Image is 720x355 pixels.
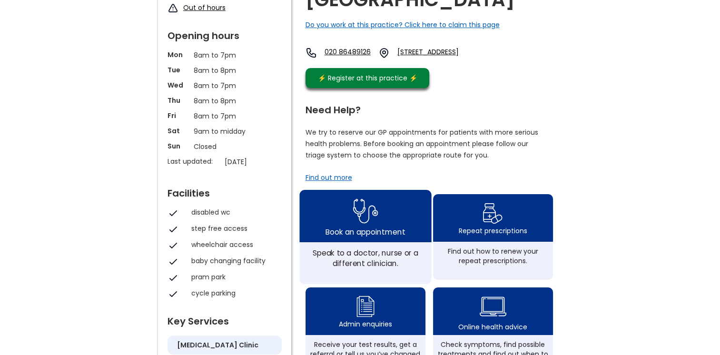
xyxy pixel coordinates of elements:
a: [STREET_ADDRESS] [397,47,490,59]
div: Find out how to renew your repeat prescriptions. [438,247,548,266]
img: repeat prescription icon [483,201,503,226]
p: Sat [168,126,189,136]
img: book appointment icon [353,196,378,227]
a: repeat prescription iconRepeat prescriptionsFind out how to renew your repeat prescriptions. [433,194,553,280]
img: exclamation icon [168,3,178,14]
img: practice location icon [378,47,390,59]
p: Closed [194,141,256,152]
a: Do you work at this practice? Click here to claim this page [306,20,500,30]
p: Tue [168,65,189,75]
p: 8am to 8pm [194,65,256,76]
div: Speak to a doctor, nurse or a different clinician. [305,247,426,268]
div: baby changing facility [191,256,277,266]
h5: [MEDICAL_DATA] clinic [177,340,258,350]
div: wheelchair access [191,240,277,249]
div: disabled wc [191,207,277,217]
div: Repeat prescriptions [459,226,527,236]
div: Facilities [168,184,282,198]
p: Fri [168,111,189,120]
div: Admin enquiries [339,319,392,329]
img: health advice icon [480,291,506,322]
div: cycle parking [191,288,277,298]
div: Opening hours [168,26,282,40]
div: Online health advice [458,322,527,332]
a: ⚡️ Register at this practice ⚡️ [306,68,429,88]
div: ⚡️ Register at this practice ⚡️ [313,73,423,83]
img: admin enquiry icon [355,294,376,319]
p: [DATE] [225,157,286,167]
p: 8am to 7pm [194,80,256,91]
p: 9am to midday [194,126,256,137]
a: 020 86489126 [325,47,371,59]
div: Key Services [168,312,282,326]
p: 8am to 7pm [194,111,256,121]
a: Find out more [306,173,352,182]
p: Sun [168,141,189,151]
div: pram park [191,272,277,282]
a: Out of hours [183,3,226,12]
div: step free access [191,224,277,233]
p: 8am to 8pm [194,96,256,106]
p: Thu [168,96,189,105]
a: book appointment icon Book an appointmentSpeak to a doctor, nurse or a different clinician. [299,190,431,284]
p: 8am to 7pm [194,50,256,60]
div: Book an appointment [325,226,405,237]
div: Need Help? [306,100,553,115]
p: Mon [168,50,189,59]
p: We try to reserve our GP appointments for patients with more serious health problems. Before book... [306,127,539,161]
img: telephone icon [306,47,317,59]
p: Wed [168,80,189,90]
p: Last updated: [168,157,220,166]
